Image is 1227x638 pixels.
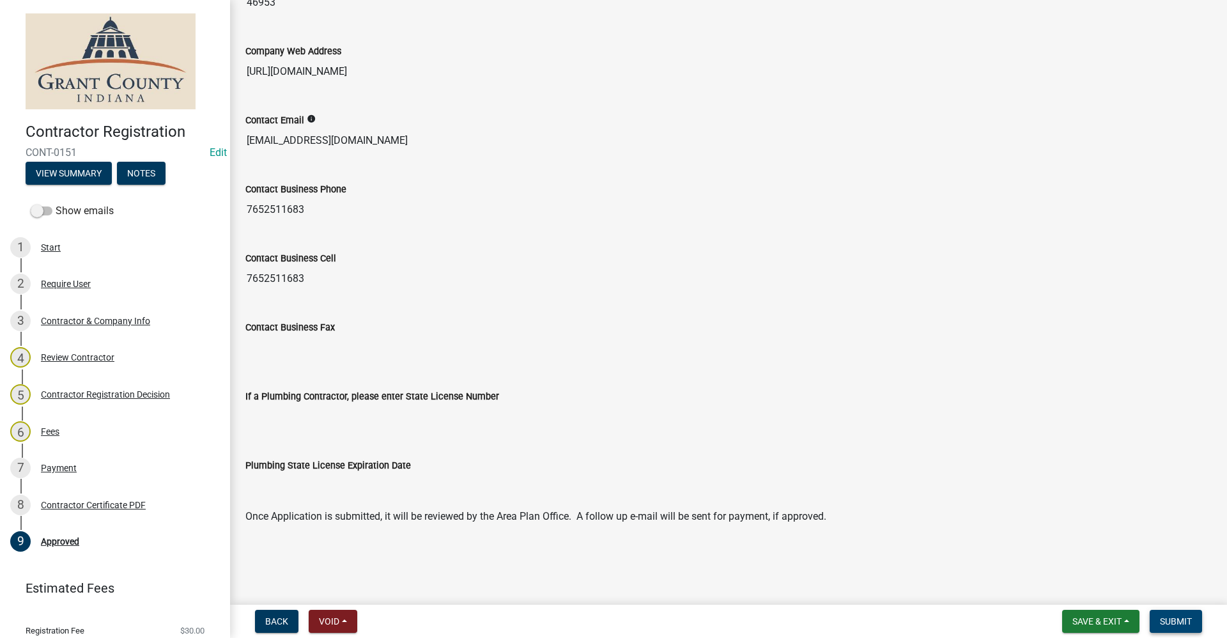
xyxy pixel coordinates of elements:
[41,279,91,288] div: Require User
[1160,616,1192,626] span: Submit
[210,146,227,159] wm-modal-confirm: Edit Application Number
[10,274,31,294] div: 2
[10,421,31,442] div: 6
[245,116,304,125] label: Contact Email
[41,427,59,436] div: Fees
[41,463,77,472] div: Payment
[26,162,112,185] button: View Summary
[265,616,288,626] span: Back
[1150,610,1202,633] button: Submit
[41,243,61,252] div: Start
[41,501,146,510] div: Contractor Certificate PDF
[10,384,31,405] div: 5
[26,123,220,141] h4: Contractor Registration
[10,575,210,601] a: Estimated Fees
[255,610,298,633] button: Back
[319,616,339,626] span: Void
[210,146,227,159] a: Edit
[1062,610,1139,633] button: Save & Exit
[10,311,31,331] div: 3
[180,626,204,635] span: $30.00
[26,13,196,109] img: Grant County, Indiana
[309,610,357,633] button: Void
[10,495,31,515] div: 8
[31,203,114,219] label: Show emails
[245,185,346,194] label: Contact Business Phone
[41,353,114,362] div: Review Contractor
[1072,616,1122,626] span: Save & Exit
[41,390,170,399] div: Contractor Registration Decision
[245,47,341,56] label: Company Web Address
[26,169,112,179] wm-modal-confirm: Summary
[245,462,411,471] label: Plumbing State License Expiration Date
[245,254,336,263] label: Contact Business Cell
[307,114,316,123] i: info
[245,393,499,401] label: If a Plumbing Contractor, please enter State License Number
[10,531,31,552] div: 9
[41,537,79,546] div: Approved
[117,169,166,179] wm-modal-confirm: Notes
[10,237,31,258] div: 1
[26,146,204,159] span: CONT-0151
[245,323,335,332] label: Contact Business Fax
[117,162,166,185] button: Notes
[10,347,31,368] div: 4
[10,458,31,478] div: 7
[245,509,1212,524] p: Once Application is submitted, it will be reviewed by the Area Plan Office. A follow up e-mail wi...
[26,626,84,635] span: Registration Fee
[41,316,150,325] div: Contractor & Company Info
